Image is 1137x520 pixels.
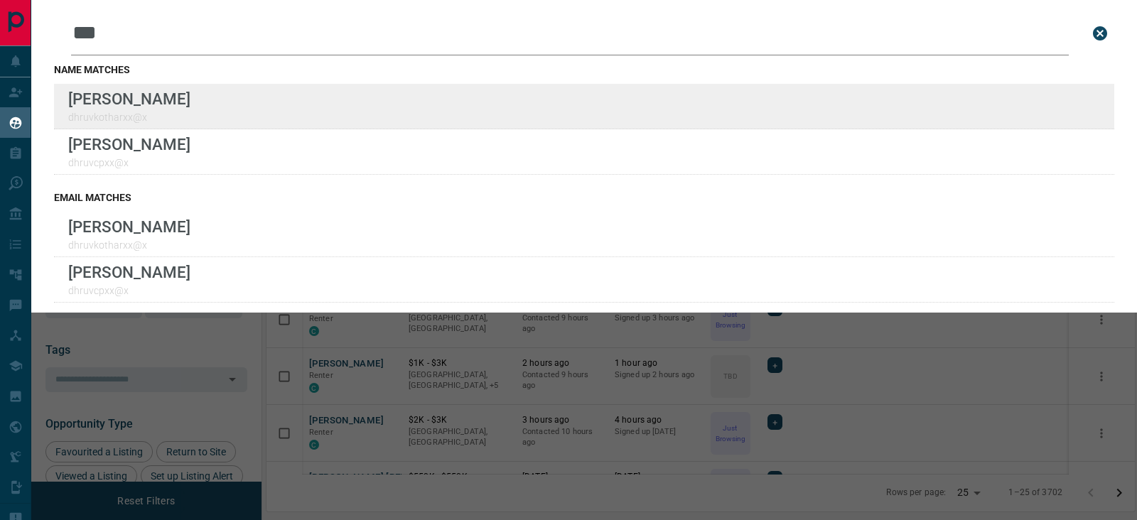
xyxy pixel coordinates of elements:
p: [PERSON_NAME] [68,217,190,236]
p: dhruvcpxx@x [68,285,190,296]
p: dhruvcpxx@x [68,157,190,168]
p: [PERSON_NAME] [68,90,190,108]
p: [PERSON_NAME] [68,263,190,281]
p: [PERSON_NAME] [68,135,190,153]
p: dhruvkotharxx@x [68,112,190,123]
h3: name matches [54,64,1114,75]
h3: email matches [54,192,1114,203]
p: dhruvkotharxx@x [68,239,190,251]
button: close search bar [1086,19,1114,48]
